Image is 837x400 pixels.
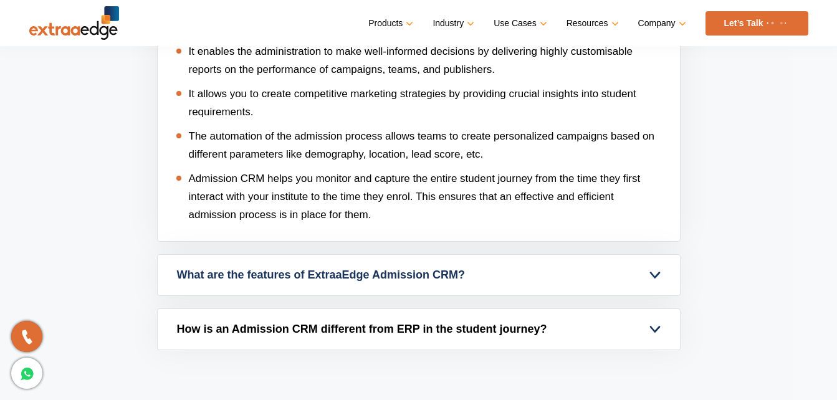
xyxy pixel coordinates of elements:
a: Let’s Talk [705,11,808,36]
a: Company [638,14,684,32]
li: The automation of the admission process allows teams to create personalized campaigns based on di... [176,127,661,163]
a: What are the features of ExtraaEdge Admission CRM? [158,255,680,295]
a: Use Cases [494,14,544,32]
a: Products [368,14,411,32]
li: It enables the administration to make well-informed decisions by delivering highly customisable r... [176,42,661,79]
a: How is an Admission CRM different from ERP in the student journey? [158,309,680,350]
a: Industry [433,14,472,32]
li: It allows you to create competitive marketing strategies by providing crucial insights into stude... [176,85,661,121]
li: Admission CRM helps you monitor and capture the entire student journey from the time they first i... [176,169,661,224]
a: Resources [567,14,616,32]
